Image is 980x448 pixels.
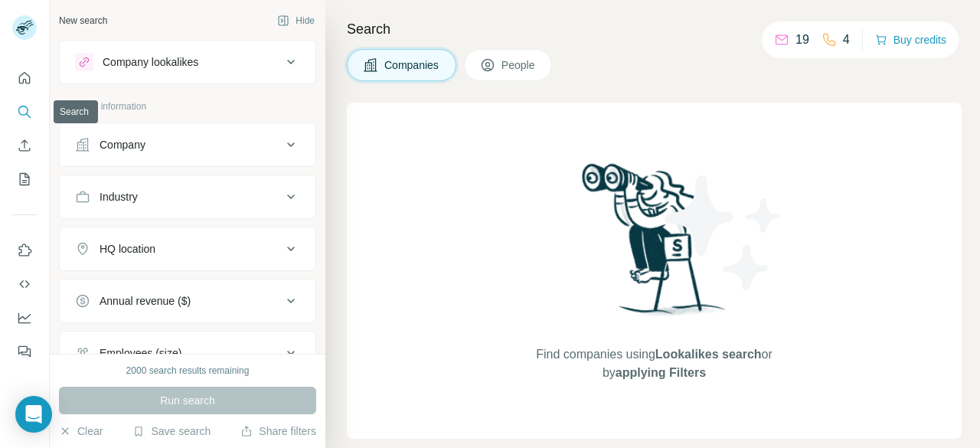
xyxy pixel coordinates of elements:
[132,423,211,439] button: Save search
[60,335,315,371] button: Employees (size)
[12,270,37,298] button: Use Surfe API
[240,423,316,439] button: Share filters
[103,54,198,70] div: Company lookalikes
[100,189,138,204] div: Industry
[60,178,315,215] button: Industry
[12,237,37,264] button: Use Surfe on LinkedIn
[875,29,946,51] button: Buy credits
[60,231,315,267] button: HQ location
[100,293,191,309] div: Annual revenue ($)
[60,126,315,163] button: Company
[59,14,107,28] div: New search
[15,396,52,433] div: Open Intercom Messenger
[12,338,37,365] button: Feedback
[347,18,962,40] h4: Search
[575,159,734,330] img: Surfe Illustration - Woman searching with binoculars
[12,304,37,332] button: Dashboard
[266,9,325,32] button: Hide
[655,164,792,302] img: Surfe Illustration - Stars
[531,345,776,382] span: Find companies using or by
[126,364,250,378] div: 2000 search results remaining
[59,423,103,439] button: Clear
[12,98,37,126] button: Search
[12,165,37,193] button: My lists
[843,31,850,49] p: 4
[60,283,315,319] button: Annual revenue ($)
[795,31,809,49] p: 19
[60,44,315,80] button: Company lookalikes
[100,241,155,257] div: HQ location
[100,137,145,152] div: Company
[12,132,37,159] button: Enrich CSV
[616,366,706,379] span: applying Filters
[655,348,762,361] span: Lookalikes search
[100,345,181,361] div: Employees (size)
[501,57,537,73] span: People
[59,100,316,113] p: Company information
[384,57,440,73] span: Companies
[12,64,37,92] button: Quick start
